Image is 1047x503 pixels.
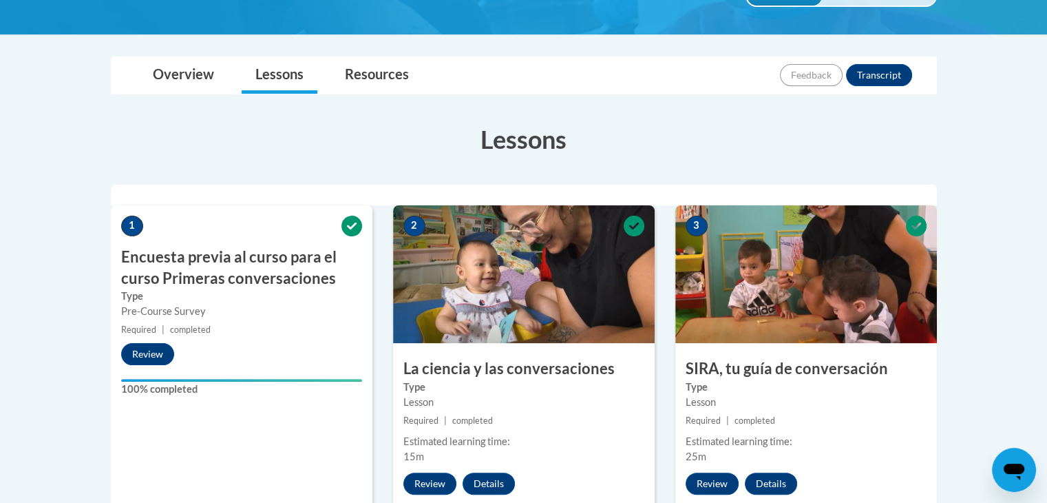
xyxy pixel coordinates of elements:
span: 1 [121,216,143,236]
span: Required [121,325,156,335]
span: 3 [686,216,708,236]
button: Details [745,473,797,495]
label: Type [403,380,644,395]
iframe: Button to launch messaging window [992,448,1036,492]
a: Lessons [242,57,317,94]
span: | [444,415,447,426]
span: 25m [686,451,706,462]
span: Required [686,415,721,426]
label: Type [686,380,927,395]
span: | [162,325,165,335]
label: 100% completed [121,382,362,397]
span: completed [734,415,775,426]
h3: Lessons [111,122,937,156]
h3: Encuesta previa al curso para el curso Primeras conversaciones [111,247,372,289]
a: Resources [331,57,423,94]
a: Overview [139,57,228,94]
img: Course Image [393,205,655,343]
span: 15m [403,451,424,462]
div: Your progress [121,379,362,382]
h3: SIRA, tu guía de conversación [675,358,937,380]
h3: La ciencia y las conversaciones [393,358,655,380]
div: Lesson [403,395,644,410]
div: Pre-Course Survey [121,304,362,319]
span: Required [403,415,438,426]
button: Feedback [780,64,843,86]
span: | [726,415,729,426]
button: Review [121,343,174,365]
div: Lesson [686,395,927,410]
span: 2 [403,216,425,236]
button: Details [463,473,515,495]
button: Review [403,473,456,495]
button: Review [686,473,739,495]
div: Estimated learning time: [686,434,927,449]
span: completed [452,415,493,426]
span: completed [170,325,211,335]
label: Type [121,289,362,304]
button: Transcript [846,64,912,86]
div: Estimated learning time: [403,434,644,449]
img: Course Image [675,205,937,343]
